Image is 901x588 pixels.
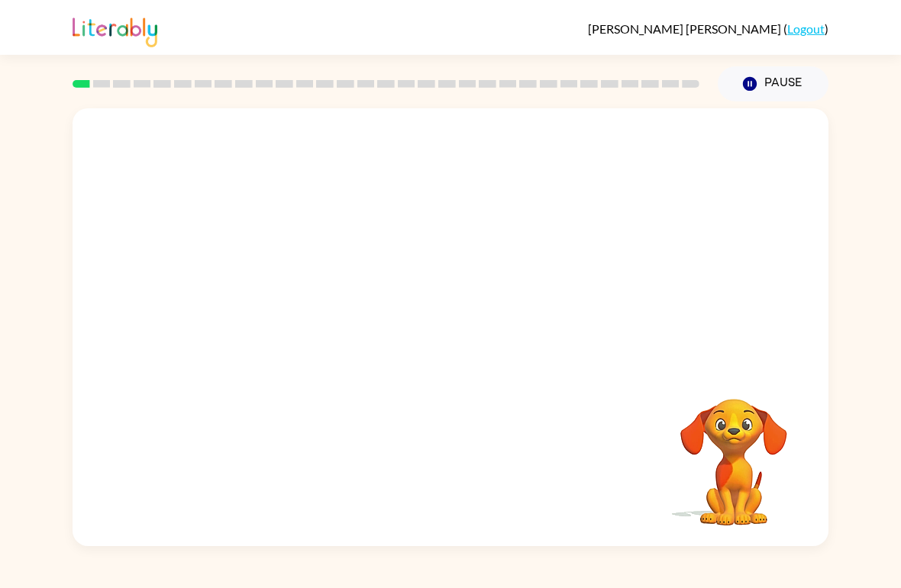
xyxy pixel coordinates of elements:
span: [PERSON_NAME] [PERSON_NAME] [588,14,783,28]
video: Your browser must support playing .mp4 files to use Literably. Please try using another browser. [657,368,810,520]
button: Pause [718,59,828,94]
a: Logout [787,14,825,28]
div: ( ) [588,14,828,28]
img: Literably [73,6,157,40]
